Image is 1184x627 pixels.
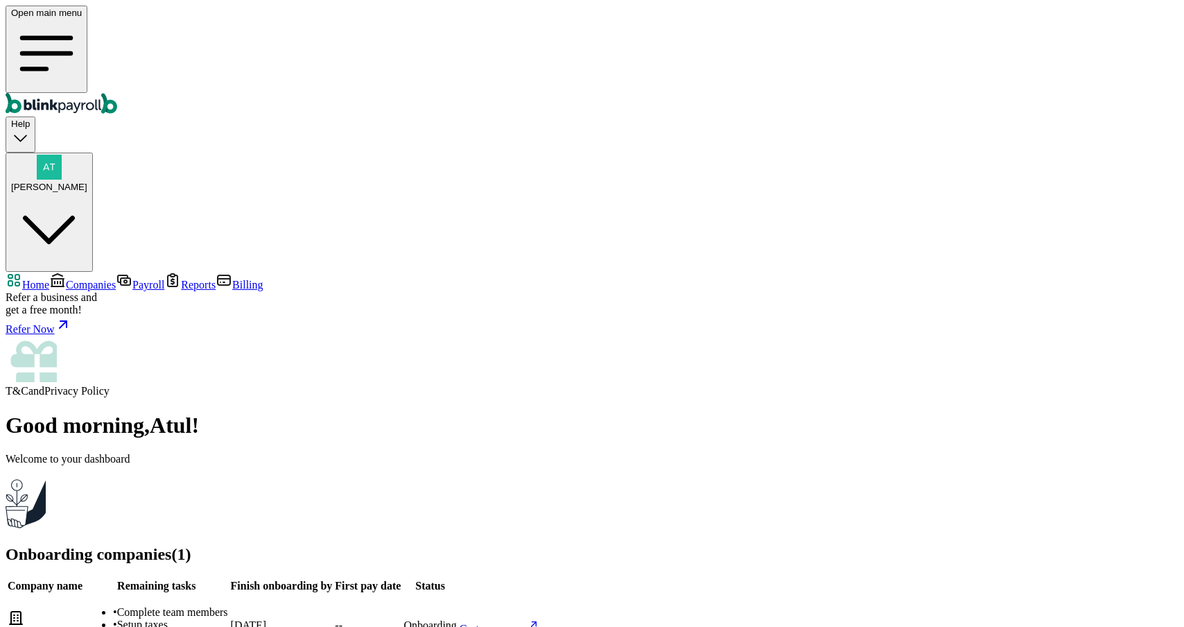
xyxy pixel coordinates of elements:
[6,117,35,152] button: Help
[6,272,1178,397] nav: Sidebar
[11,8,82,18] span: Open main menu
[230,579,333,593] th: Finish onboarding by
[85,579,229,593] th: Remaining tasks
[403,579,457,593] th: Status
[6,316,1178,336] a: Refer Now
[11,119,30,129] span: Help
[132,279,164,291] span: Payroll
[6,6,1178,117] nav: Global
[6,279,49,291] a: Home
[6,153,93,273] button: [PERSON_NAME]
[334,579,401,593] th: First pay date
[116,279,164,291] a: Payroll
[28,385,44,397] span: and
[7,579,83,593] th: Company name
[6,6,87,93] button: Open main menu
[22,279,49,291] span: Home
[6,385,28,397] span: T&C
[44,385,110,397] span: Privacy Policy
[6,453,1178,465] p: Welcome to your dashboard
[181,279,216,291] span: Reports
[216,279,263,291] a: Billing
[11,182,87,192] span: [PERSON_NAME]
[6,413,1178,438] h1: Good morning , Atul !
[49,279,116,291] a: Companies
[113,606,117,618] span: •
[6,291,1178,316] div: Refer a business and get a free month!
[117,606,228,618] span: Complete team members
[164,279,216,291] a: Reports
[6,476,46,529] img: Plant illustration
[232,279,263,291] span: Billing
[1115,560,1184,627] iframe: Chat Widget
[66,279,116,291] span: Companies
[6,545,1178,564] h2: Onboarding companies (1)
